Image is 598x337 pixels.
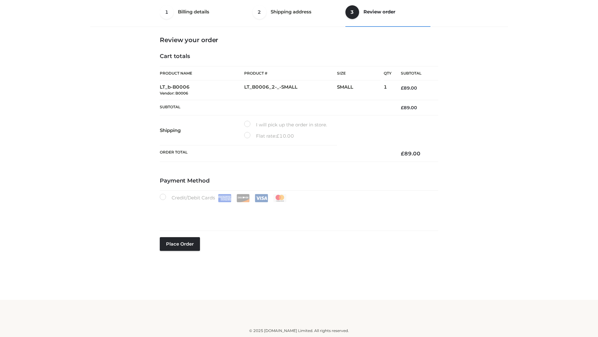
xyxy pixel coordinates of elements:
img: Mastercard [273,194,287,202]
img: Amex [218,194,231,202]
span: £ [401,85,404,91]
th: Subtotal [160,100,392,115]
iframe: Secure payment input frame [159,201,437,224]
td: LT_b-B0006 [160,81,244,100]
small: Vendor: B0006 [160,91,188,95]
h4: Payment Method [160,178,438,184]
bdi: 89.00 [401,85,417,91]
th: Order Total [160,145,392,162]
bdi: 89.00 [401,150,420,157]
th: Product # [244,66,337,81]
label: Credit/Debit Cards [160,194,287,202]
div: © 2025 [DOMAIN_NAME] Limited. All rights reserved. [93,328,505,334]
span: £ [276,133,279,139]
bdi: 89.00 [401,105,417,110]
th: Subtotal [392,66,438,81]
img: Visa [255,194,268,202]
th: Product Name [160,66,244,81]
span: £ [401,105,404,110]
th: Size [337,66,381,81]
span: £ [401,150,404,157]
label: Flat rate: [244,132,294,140]
label: I will pick up the order in store. [244,121,327,129]
h3: Review your order [160,36,438,44]
th: Qty [384,66,392,81]
td: SMALL [337,81,384,100]
img: Discover [236,194,250,202]
bdi: 10.00 [276,133,294,139]
button: Place order [160,237,200,251]
th: Shipping [160,115,244,145]
h4: Cart totals [160,53,438,60]
td: 1 [384,81,392,100]
td: LT_B0006_2-_-SMALL [244,81,337,100]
